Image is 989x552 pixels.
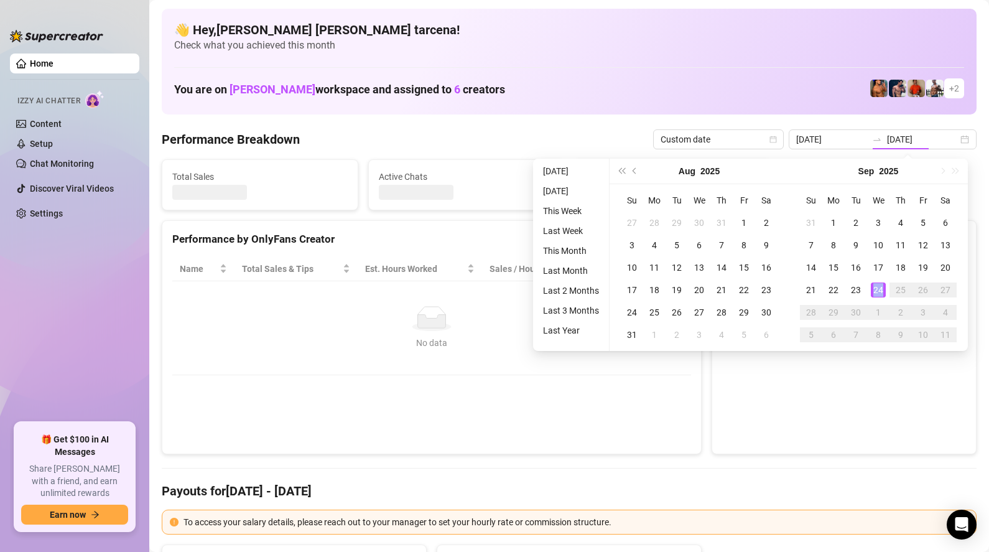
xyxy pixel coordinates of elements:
h4: Performance Breakdown [162,131,300,148]
span: Check what you achieved this month [174,39,964,52]
img: logo-BBDzfeDw.svg [10,30,103,42]
span: Total Sales [172,170,348,184]
div: Open Intercom Messenger [947,510,977,540]
span: Active Chats [379,170,554,184]
span: swap-right [872,134,882,144]
div: To access your salary details, please reach out to your manager to set your hourly rate or commis... [183,515,968,529]
div: Performance by OnlyFans Creator [172,231,691,248]
th: Sales / Hour [482,257,576,281]
a: Setup [30,139,53,149]
div: No data [185,336,679,350]
div: Est. Hours Worked [365,262,465,276]
span: Earn now [50,510,86,520]
h4: 👋 Hey, [PERSON_NAME] [PERSON_NAME] tarcena ! [174,21,964,39]
a: Discover Viral Videos [30,184,114,194]
th: Name [172,257,234,281]
a: Chat Monitoring [30,159,94,169]
span: arrow-right [91,510,100,519]
th: Total Sales & Tips [234,257,358,281]
span: 🎁 Get $100 in AI Messages [21,434,128,458]
span: Name [180,262,217,276]
span: 6 [454,83,460,96]
a: Content [30,119,62,129]
span: Total Sales & Tips [242,262,340,276]
span: to [872,134,882,144]
a: Home [30,58,53,68]
img: JG [870,80,888,97]
span: Sales / Hour [490,262,559,276]
h4: Payouts for [DATE] - [DATE] [162,482,977,500]
span: calendar [769,136,777,143]
div: Sales by OnlyFans Creator [722,231,966,248]
span: [PERSON_NAME] [230,83,315,96]
th: Chat Conversion [576,257,692,281]
img: AI Chatter [85,90,104,108]
input: End date [887,133,958,146]
input: Start date [796,133,867,146]
button: Earn nowarrow-right [21,505,128,525]
a: Settings [30,208,63,218]
img: JUSTIN [926,80,944,97]
span: exclamation-circle [170,518,179,526]
span: Messages Sent [585,170,760,184]
h1: You are on workspace and assigned to creators [174,83,505,96]
span: Izzy AI Chatter [17,95,80,107]
img: Justin [908,80,925,97]
span: + 2 [949,82,959,95]
span: Chat Conversion [583,262,674,276]
img: Axel [889,80,906,97]
span: Share [PERSON_NAME] with a friend, and earn unlimited rewards [21,463,128,500]
span: Custom date [661,130,776,149]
